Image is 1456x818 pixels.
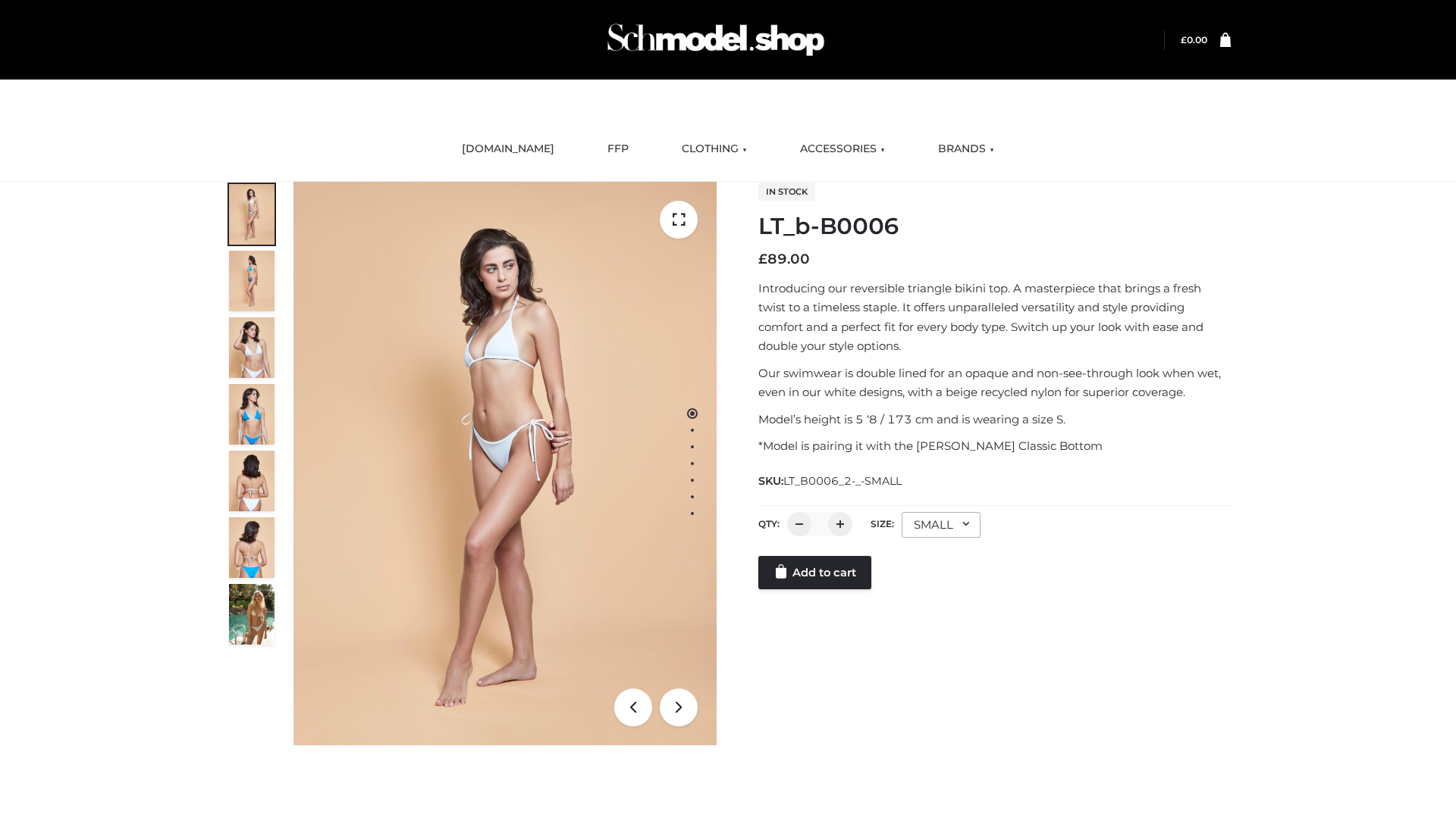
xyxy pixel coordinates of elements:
img: ArielClassicBikiniTop_CloudNine_AzureSky_OW114ECO_1-scaled.jpg [229,184,275,245]
a: FFP [596,133,640,166]
h1: LT_b-B0006 [758,213,1231,240]
p: Model’s height is 5 ‘8 / 173 cm and is wearing a size S. [758,410,1231,429]
span: £ [1181,34,1187,45]
bdi: 89.00 [758,251,810,267]
span: In stock [758,183,815,201]
div: SMALL [902,512,981,538]
label: QTY: [758,518,780,529]
a: BRANDS [927,133,1006,166]
img: ArielClassicBikiniTop_CloudNine_AzureSky_OW114ECO_1 [293,182,717,745]
img: ArielClassicBikiniTop_CloudNine_AzureSky_OW114ECO_3-scaled.jpg [229,317,275,378]
img: ArielClassicBikiniTop_CloudNine_AzureSky_OW114ECO_4-scaled.jpg [229,384,275,445]
p: Introducing our reversible triangle bikini top. A masterpiece that brings a fresh twist to a time... [758,279,1231,356]
span: LT_B0006_2-_-SMALL [783,474,902,488]
a: Add to cart [758,556,871,589]
a: [DOMAIN_NAME] [450,133,566,166]
img: ArielClassicBikiniTop_CloudNine_AzureSky_OW114ECO_2-scaled.jpg [229,251,275,311]
img: Schmodel Admin 964 [602,10,830,70]
span: £ [758,251,767,267]
label: Size: [871,518,894,529]
a: ACCESSORIES [789,133,896,166]
p: *Model is pairing it with the [PERSON_NAME] Classic Bottom [758,436,1231,456]
span: SKU: [758,472,903,490]
a: CLOTHING [670,133,758,166]
bdi: 0.00 [1181,34,1207,45]
img: Arieltop_CloudNine_AzureSky2.jpg [229,584,275,645]
img: ArielClassicBikiniTop_CloudNine_AzureSky_OW114ECO_7-scaled.jpg [229,451,275,511]
img: ArielClassicBikiniTop_CloudNine_AzureSky_OW114ECO_8-scaled.jpg [229,517,275,578]
a: £0.00 [1181,34,1207,45]
p: Our swimwear is double lined for an opaque and non-see-through look when wet, even in our white d... [758,364,1231,402]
